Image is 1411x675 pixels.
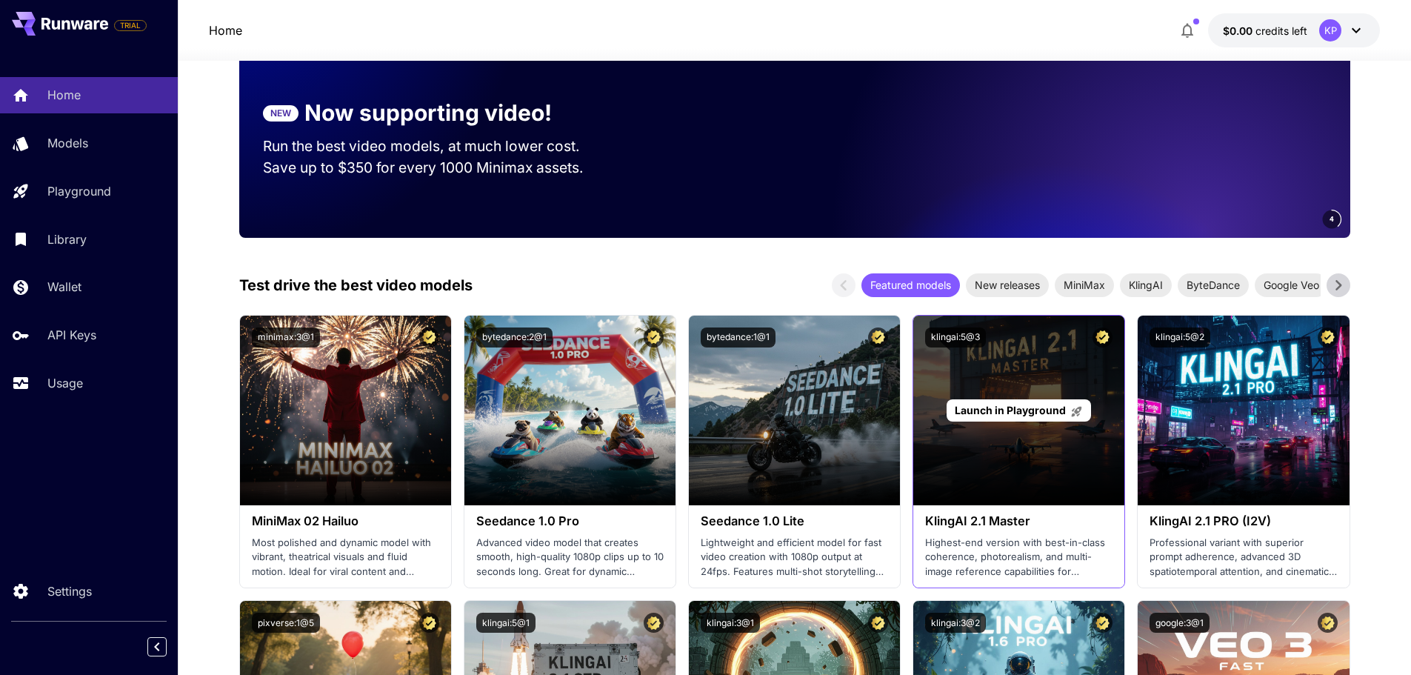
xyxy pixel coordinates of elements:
span: MiniMax [1055,277,1114,293]
button: Certified Model – Vetted for best performance and includes a commercial license. [419,613,439,633]
div: Featured models [861,273,960,297]
button: klingai:3@1 [701,613,760,633]
div: Google Veo [1255,273,1328,297]
div: New releases [966,273,1049,297]
span: Launch in Playground [955,404,1066,416]
p: Test drive the best video models [239,274,473,296]
p: Run the best video models, at much lower cost. [263,136,608,157]
p: Library [47,230,87,248]
button: bytedance:2@1 [476,327,553,348]
p: NEW [270,107,291,120]
button: google:3@1 [1150,613,1210,633]
button: bytedance:1@1 [701,327,775,348]
span: Featured models [861,277,960,293]
p: Most polished and dynamic model with vibrant, theatrical visuals and fluid motion. Ideal for vira... [252,536,439,579]
p: Highest-end version with best-in-class coherence, photorealism, and multi-image reference capabil... [925,536,1113,579]
p: Models [47,134,88,152]
span: Google Veo [1255,277,1328,293]
img: alt [1138,316,1349,505]
p: API Keys [47,326,96,344]
button: Certified Model – Vetted for best performance and includes a commercial license. [644,327,664,348]
img: alt [240,316,451,505]
button: Certified Model – Vetted for best performance and includes a commercial license. [1093,613,1113,633]
p: Usage [47,374,83,392]
button: $0.00KP [1208,13,1380,47]
p: Playground [47,182,111,200]
button: Certified Model – Vetted for best performance and includes a commercial license. [868,613,888,633]
span: TRIAL [115,20,146,31]
p: Save up to $350 for every 1000 Minimax assets. [263,157,608,179]
span: ByteDance [1178,277,1249,293]
button: Certified Model – Vetted for best performance and includes a commercial license. [1093,327,1113,348]
h3: KlingAI 2.1 PRO (I2V) [1150,514,1337,528]
button: klingai:5@3 [925,327,986,348]
button: Certified Model – Vetted for best performance and includes a commercial license. [1318,327,1338,348]
h3: MiniMax 02 Hailuo [252,514,439,528]
button: klingai:3@2 [925,613,986,633]
div: Collapse sidebar [159,634,178,660]
button: klingai:5@2 [1150,327,1210,348]
span: credits left [1255,24,1307,37]
h3: Seedance 1.0 Pro [476,514,664,528]
button: Certified Model – Vetted for best performance and includes a commercial license. [1318,613,1338,633]
button: Certified Model – Vetted for best performance and includes a commercial license. [868,327,888,348]
button: minimax:3@1 [252,327,320,348]
p: Advanced video model that creates smooth, high-quality 1080p clips up to 10 seconds long. Great f... [476,536,664,579]
div: ByteDance [1178,273,1249,297]
p: Settings [47,582,92,600]
button: klingai:5@1 [476,613,536,633]
div: $0.00 [1223,23,1307,39]
button: Collapse sidebar [147,637,167,656]
p: Wallet [47,278,81,296]
h3: Seedance 1.0 Lite [701,514,888,528]
button: pixverse:1@5 [252,613,320,633]
span: KlingAI [1120,277,1172,293]
div: KlingAI [1120,273,1172,297]
button: Certified Model – Vetted for best performance and includes a commercial license. [644,613,664,633]
div: MiniMax [1055,273,1114,297]
div: KP [1319,19,1341,41]
h3: KlingAI 2.1 Master [925,514,1113,528]
img: alt [464,316,676,505]
span: 4 [1330,213,1334,225]
img: alt [689,316,900,505]
p: Lightweight and efficient model for fast video creation with 1080p output at 24fps. Features mult... [701,536,888,579]
button: Certified Model – Vetted for best performance and includes a commercial license. [419,327,439,348]
a: Launch in Playground [947,399,1091,422]
span: Add your payment card to enable full platform functionality. [114,16,147,34]
nav: breadcrumb [209,21,242,39]
span: $0.00 [1223,24,1255,37]
p: Professional variant with superior prompt adherence, advanced 3D spatiotemporal attention, and ci... [1150,536,1337,579]
p: Home [47,86,81,104]
span: New releases [966,277,1049,293]
p: Now supporting video! [304,96,552,130]
a: Home [209,21,242,39]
